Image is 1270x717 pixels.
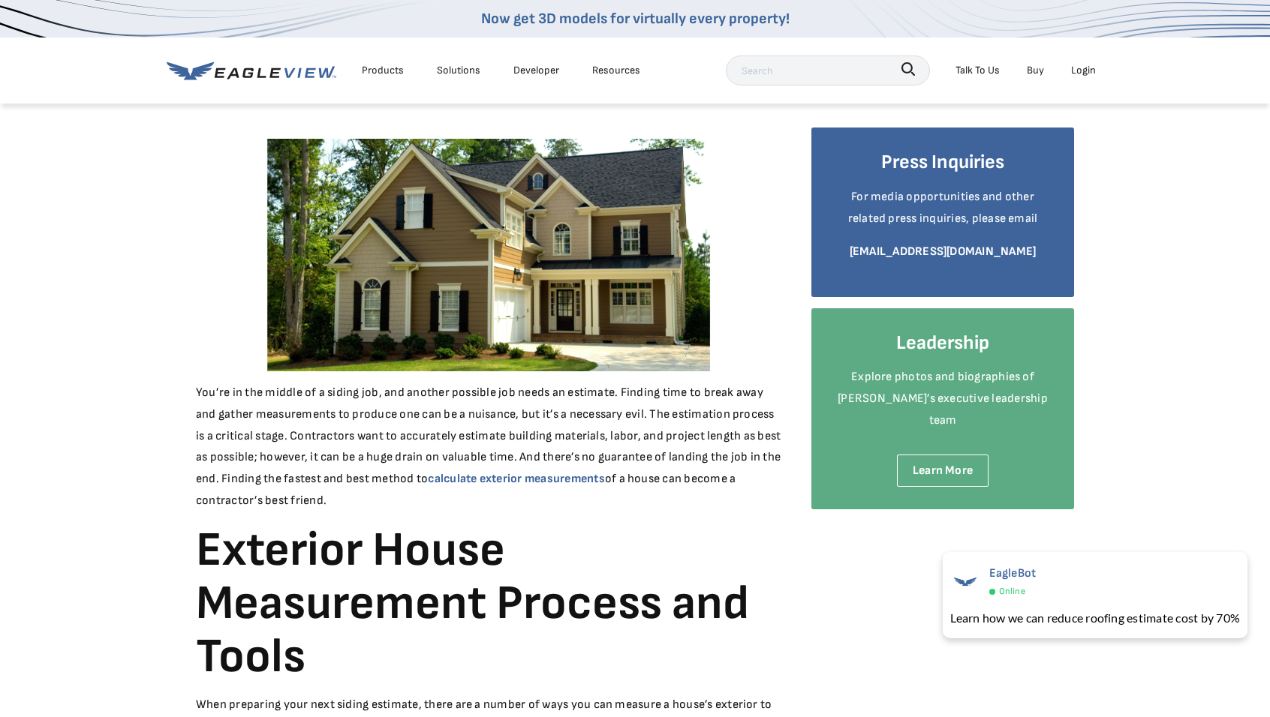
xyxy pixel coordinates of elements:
h4: Press Inquiries [834,150,1052,175]
p: Explore photos and biographies of [PERSON_NAME]’s executive leadership team [834,367,1052,431]
a: Buy [1027,61,1044,79]
a: Learn More [897,454,989,487]
div: Resources [592,61,640,79]
a: Now get 3D models for virtually every property! [481,10,790,28]
img: Exterior House Measurement [196,139,781,371]
img: EagleBot [950,566,980,596]
strong: Exterior House Measurement Process and Tools [196,521,749,685]
input: Search [726,55,930,85]
p: For media opportunities and other related press inquiries, please email [834,187,1052,230]
a: [EMAIL_ADDRESS][DOMAIN_NAME] [850,244,1037,259]
span: EagleBot [989,566,1037,580]
span: Online [999,583,1025,600]
h4: Leadership [834,331,1052,356]
div: Login [1071,61,1096,79]
a: calculate exterior measurements [428,472,604,486]
div: Learn how we can reduce roofing estimate cost by 70% [950,609,1240,627]
a: Developer [513,61,559,79]
div: Solutions [437,61,480,79]
div: Talk To Us [956,61,1000,79]
div: Products [362,61,404,79]
p: You’re in the middle of a siding job, and another possible job needs an estimate. Finding time to... [196,382,781,512]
